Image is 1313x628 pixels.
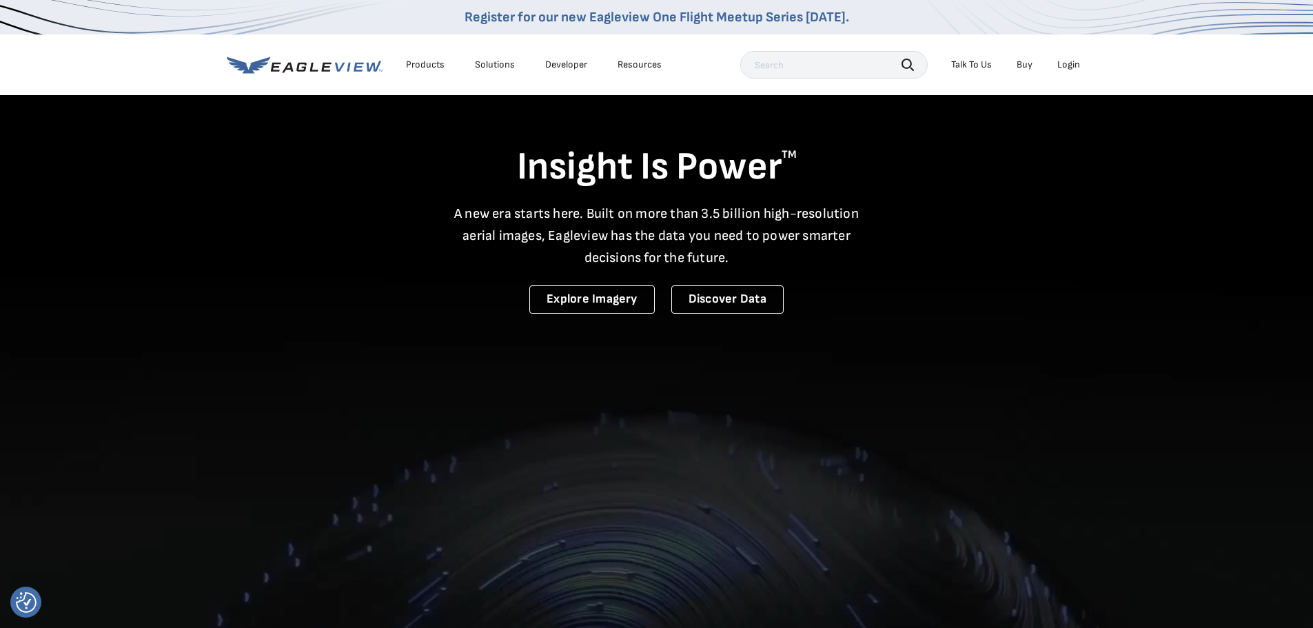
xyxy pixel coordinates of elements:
div: Login [1057,59,1080,71]
input: Search [740,51,928,79]
p: A new era starts here. Built on more than 3.5 billion high-resolution aerial images, Eagleview ha... [446,203,868,269]
div: Products [406,59,445,71]
a: Discover Data [671,285,784,314]
h1: Insight Is Power [227,143,1087,192]
sup: TM [782,148,797,161]
div: Resources [618,59,662,71]
a: Developer [545,59,587,71]
img: Revisit consent button [16,592,37,613]
a: Buy [1017,59,1032,71]
button: Consent Preferences [16,592,37,613]
div: Talk To Us [951,59,992,71]
a: Explore Imagery [529,285,655,314]
div: Solutions [475,59,515,71]
a: Register for our new Eagleview One Flight Meetup Series [DATE]. [465,9,849,26]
